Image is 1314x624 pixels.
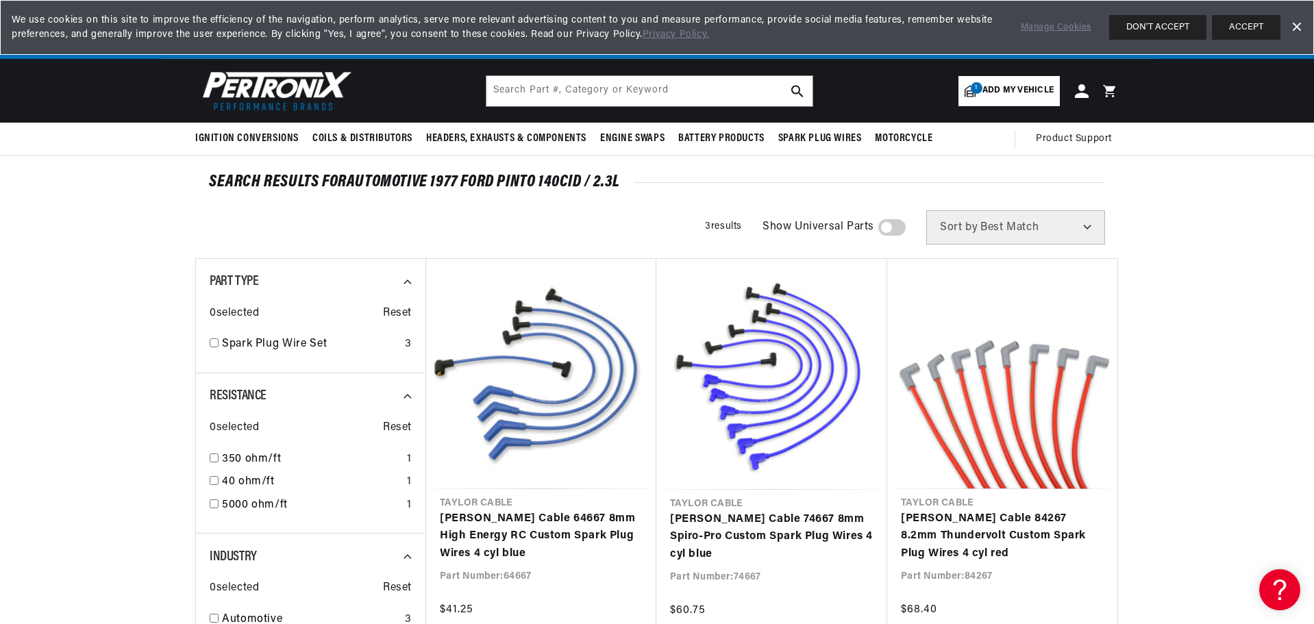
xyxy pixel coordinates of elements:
summary: Headers, Exhausts & Components [419,123,593,155]
a: [PERSON_NAME] Cable 64667 8mm High Energy RC Custom Spark Plug Wires 4 cyl blue [440,510,643,563]
span: Resistance [210,389,266,403]
div: 1 [407,473,412,491]
span: 3 results [705,221,742,232]
a: Dismiss Banner [1286,17,1306,38]
span: Part Type [210,275,258,288]
span: We use cookies on this site to improve the efficiency of the navigation, perform analytics, serve... [12,13,1002,42]
span: Ignition Conversions [195,132,299,146]
summary: Ignition Conversions [195,123,306,155]
div: 3 [405,336,412,353]
a: [PERSON_NAME] Cable 84267 8.2mm Thundervolt Custom Spark Plug Wires 4 cyl red [901,510,1104,563]
summary: Spark Plug Wires [771,123,869,155]
a: 5000 ohm/ft [222,497,401,514]
span: Spark Plug Wires [778,132,862,146]
div: 1 [407,451,412,469]
a: 40 ohm/ft [222,473,401,491]
span: Motorcycle [875,132,932,146]
input: Search Part #, Category or Keyword [486,76,813,106]
a: Manage Cookies [1021,21,1091,35]
summary: Engine Swaps [593,123,671,155]
a: Privacy Policy. [643,29,709,40]
span: Sort by [940,222,978,233]
span: 0 selected [210,419,259,437]
span: Industry [210,550,257,564]
a: 1Add my vehicle [958,76,1060,106]
span: Engine Swaps [600,132,665,146]
a: 350 ohm/ft [222,451,401,469]
select: Sort by [926,210,1105,245]
span: Reset [383,305,412,323]
summary: Motorcycle [868,123,939,155]
span: 1 [971,82,982,94]
div: SEARCH RESULTS FOR Automotive 1977 Ford Pinto 140cid / 2.3L [209,175,1105,189]
span: Reset [383,579,412,597]
span: Coils & Distributors [312,132,412,146]
a: [PERSON_NAME] Cable 74667 8mm Spiro-Pro Custom Spark Plug Wires 4 cyl blue [670,511,873,564]
span: Product Support [1036,132,1112,147]
span: Battery Products [678,132,765,146]
img: Pertronix [195,67,353,114]
a: Spark Plug Wire Set [222,336,399,353]
div: 1 [407,497,412,514]
summary: Coils & Distributors [306,123,419,155]
span: Reset [383,419,412,437]
span: 0 selected [210,305,259,323]
span: Add my vehicle [982,84,1054,97]
summary: Battery Products [671,123,771,155]
span: Show Universal Parts [763,219,874,236]
span: 0 selected [210,579,259,597]
button: search button [782,76,813,106]
summary: Product Support [1036,123,1119,155]
button: DON'T ACCEPT [1109,15,1206,40]
button: ACCEPT [1212,15,1280,40]
span: Headers, Exhausts & Components [426,132,586,146]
